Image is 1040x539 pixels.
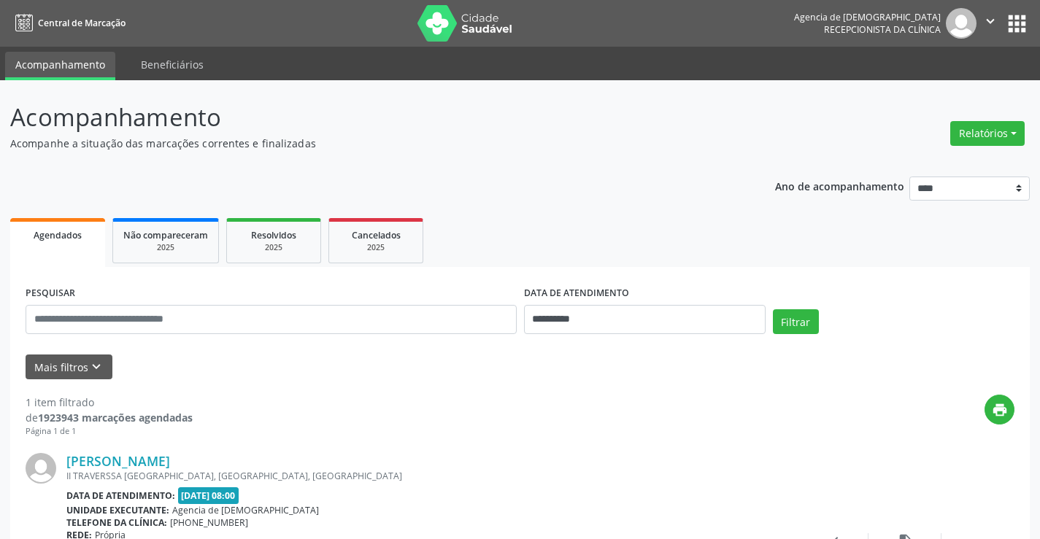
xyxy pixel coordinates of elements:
i: keyboard_arrow_down [88,359,104,375]
a: Central de Marcação [10,11,126,35]
b: Unidade executante: [66,504,169,516]
span: Agendados [34,229,82,241]
p: Ano de acompanhamento [775,177,904,195]
div: de [26,410,193,425]
img: img [946,8,977,39]
div: Página 1 de 1 [26,425,193,438]
div: 2025 [237,242,310,253]
div: 1 item filtrado [26,395,193,410]
div: II TRAVERSSA [GEOGRAPHIC_DATA], [GEOGRAPHIC_DATA], [GEOGRAPHIC_DATA] [66,470,796,482]
b: Telefone da clínica: [66,516,167,529]
b: Data de atendimento: [66,489,175,502]
button: print [985,395,1014,424]
span: [PHONE_NUMBER] [170,516,248,529]
a: Acompanhamento [5,52,115,80]
button: Mais filtroskeyboard_arrow_down [26,354,112,380]
p: Acompanhe a situação das marcações correntes e finalizadas [10,136,724,151]
label: DATA DE ATENDIMENTO [524,282,629,305]
strong: 1923943 marcações agendadas [38,411,193,424]
button: Relatórios [950,121,1025,146]
i:  [982,13,998,29]
div: Agencia de [DEMOGRAPHIC_DATA] [794,11,941,23]
img: img [26,453,56,484]
button: Filtrar [773,309,819,334]
span: Recepcionista da clínica [824,23,941,36]
span: Não compareceram [123,229,208,241]
label: PESQUISAR [26,282,75,305]
span: Cancelados [352,229,401,241]
button:  [977,8,1004,39]
i: print [992,402,1008,418]
a: Beneficiários [131,52,214,77]
p: Acompanhamento [10,99,724,136]
span: Central de Marcação [38,17,126,29]
button: apps [1004,11,1030,36]
div: 2025 [339,242,412,253]
span: Resolvidos [251,229,296,241]
span: Agencia de [DEMOGRAPHIC_DATA] [172,504,319,516]
span: [DATE] 08:00 [178,487,239,504]
div: 2025 [123,242,208,253]
a: [PERSON_NAME] [66,453,170,469]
